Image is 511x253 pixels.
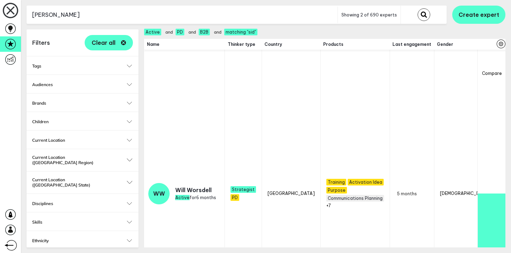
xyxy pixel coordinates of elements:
button: Ethnicity [32,238,133,243]
span: [GEOGRAPHIC_DATA] [268,191,315,196]
span: PD [176,29,184,35]
span: and [165,30,173,34]
span: PD [230,194,239,201]
button: Disciplines [32,201,133,206]
span: 5 months [396,190,418,198]
span: matching "sid" [224,29,257,35]
span: Showing 2 of 690 experts [341,12,397,17]
span: Products [323,42,387,47]
span: Name [147,42,222,47]
button: Skills [32,219,133,225]
span: for 6 months [175,195,216,200]
span: B2B [199,29,210,35]
button: Current Location [32,138,133,143]
button: Brands [32,100,133,106]
button: Tags [32,63,133,69]
span: Strategist [230,186,256,193]
span: and [214,30,221,34]
span: Active [175,195,190,200]
button: +7 [326,203,331,208]
span: Purpose [326,187,347,194]
button: Clear all [85,35,133,50]
span: Clear all [92,40,115,45]
input: Search for name, tags and keywords here... [27,6,338,23]
span: Country [264,42,318,47]
span: Thinker type [228,42,259,47]
button: Create expert [452,6,505,24]
span: Activation Idea [348,179,384,185]
h1: Filters [32,39,50,46]
button: Current Location ([GEOGRAPHIC_DATA] Region) [32,155,133,165]
p: Will Worsdell [175,187,216,194]
button: Children [32,119,133,124]
span: Create expert [459,11,499,18]
span: Communications Planning [326,195,384,202]
span: and [189,30,196,34]
span: [DEMOGRAPHIC_DATA] [440,191,490,196]
span: Gender [437,42,493,47]
span: Last engagement [392,42,431,47]
span: Training [326,179,346,185]
span: WW [153,190,165,197]
span: Active [144,29,161,35]
button: Audiences [32,82,133,87]
button: Current Location ([GEOGRAPHIC_DATA] State) [32,177,133,188]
